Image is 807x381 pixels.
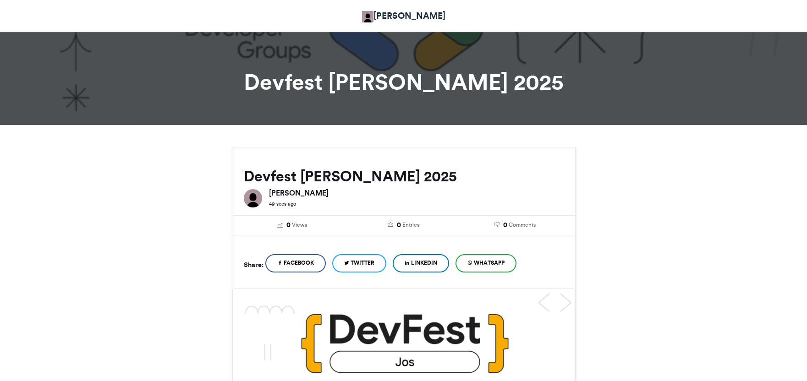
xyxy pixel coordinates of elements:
a: [PERSON_NAME] [362,9,445,22]
h1: Devfest [PERSON_NAME] 2025 [149,71,658,93]
span: LinkedIn [411,259,437,267]
span: 0 [397,220,401,230]
span: 0 [286,220,291,230]
a: 0 Views [244,220,341,230]
a: 0 Entries [355,220,452,230]
img: John Ebuga [244,189,262,207]
a: 0 Comments [466,220,564,230]
h2: Devfest [PERSON_NAME] 2025 [244,168,564,185]
span: Twitter [351,259,374,267]
span: WhatsApp [474,259,505,267]
a: WhatsApp [456,254,516,272]
h6: [PERSON_NAME] [269,189,564,196]
small: 49 secs ago [269,201,296,207]
a: Facebook [265,254,326,272]
span: Facebook [284,259,314,267]
span: Comments [509,221,536,229]
span: 0 [503,220,507,230]
a: Twitter [332,254,386,272]
a: LinkedIn [393,254,449,272]
span: Views [292,221,307,229]
img: John Ebuga [362,11,373,22]
span: Entries [402,221,419,229]
h5: Share: [244,259,264,271]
